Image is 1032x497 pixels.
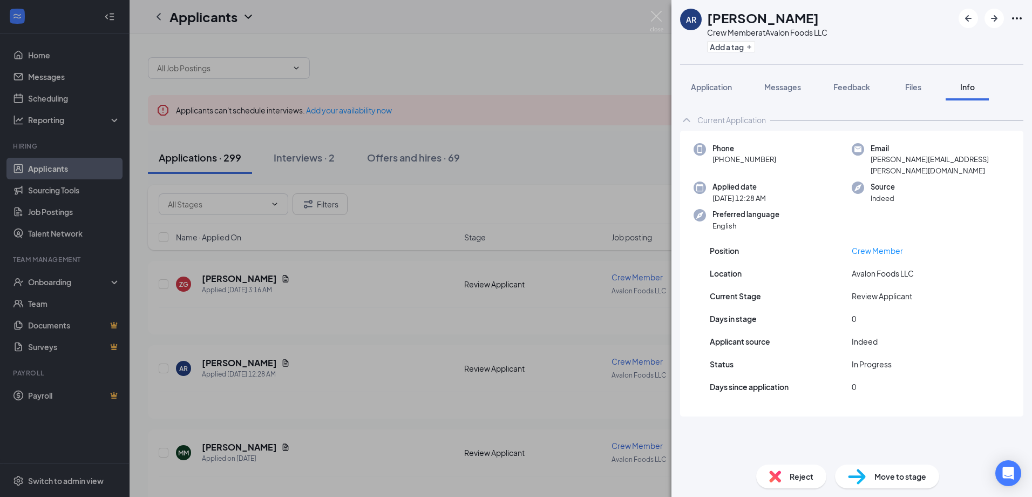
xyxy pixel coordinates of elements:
span: Application [691,82,732,92]
span: Applicant source [710,335,770,347]
button: ArrowRight [985,9,1004,28]
span: Location [710,267,742,279]
div: Crew Member at Avalon Foods LLC [707,27,827,38]
span: Status [710,358,734,370]
span: Email [871,143,1010,154]
svg: Plus [746,44,752,50]
span: Applied date [712,182,766,192]
span: 0 [852,381,856,393]
svg: ArrowRight [988,12,1001,25]
span: Current Stage [710,290,761,302]
span: Phone [712,143,776,154]
span: [PHONE_NUMBER] [712,154,776,165]
span: Messages [764,82,801,92]
span: Position [710,245,739,257]
div: AR [686,14,696,25]
svg: Ellipses [1010,12,1023,25]
span: In Progress [852,358,892,370]
span: Move to stage [874,471,926,482]
span: Info [960,82,975,92]
div: Open Intercom Messenger [995,460,1021,486]
div: Current Application [697,115,766,125]
span: Days since application [710,381,789,393]
span: [DATE] 12:28 AM [712,193,766,204]
span: Files [905,82,921,92]
span: Reject [790,471,813,482]
span: [PERSON_NAME][EMAIL_ADDRESS][PERSON_NAME][DOMAIN_NAME] [871,154,1010,176]
span: Preferred language [712,209,779,220]
span: Indeed [871,193,895,204]
span: Days in stage [710,313,757,325]
span: Indeed [852,335,878,347]
span: English [712,220,779,231]
h1: [PERSON_NAME] [707,9,819,27]
span: Feedback [833,82,870,92]
span: 0 [852,313,856,325]
span: Avalon Foods LLC [852,267,914,279]
span: Source [871,182,895,192]
svg: ChevronUp [680,113,693,126]
svg: ArrowLeftNew [962,12,975,25]
button: ArrowLeftNew [959,9,978,28]
button: PlusAdd a tag [707,41,755,52]
a: Crew Member [852,246,903,256]
span: Review Applicant [852,290,912,302]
